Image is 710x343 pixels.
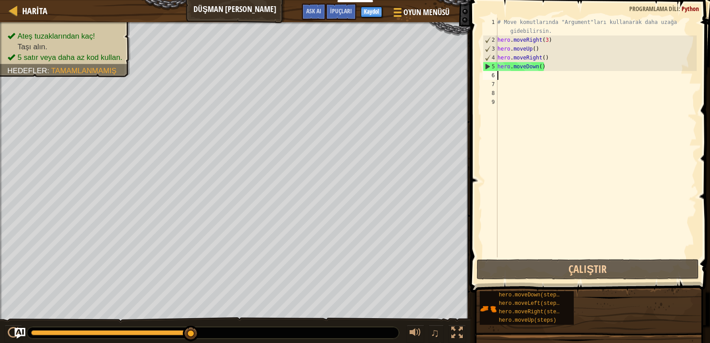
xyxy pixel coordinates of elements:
span: Taşı alın. [17,43,47,51]
span: hero.moveDown(steps) [499,292,563,298]
span: Hedefler [8,67,47,75]
div: 6 [483,71,497,80]
li: 5 satır veya daha az kod kullan. [8,52,122,63]
span: : [678,4,682,13]
button: ♫ [429,325,444,343]
img: portrait.png [480,300,497,317]
span: : [47,67,51,75]
li: Taşı alın. [8,41,122,52]
span: hero.moveLeft(steps) [499,300,563,307]
span: Harita [22,5,47,17]
button: Ask AI [15,328,25,339]
button: Çalıştır [477,259,699,280]
div: 1 [483,18,497,35]
span: Tamamlanmamış [51,67,116,75]
span: Python [682,4,699,13]
span: hero.moveRight(steps) [499,309,566,315]
div: 3 [483,44,497,53]
button: Ask AI [302,4,326,20]
li: Ateş tuzaklarından kaç! [8,31,122,41]
span: ♫ [430,326,439,339]
div: 7 [483,80,497,89]
span: Ateş tuzaklarından kaç! [17,32,95,40]
div: 4 [483,53,497,62]
span: Ask AI [306,7,321,15]
button: Ctrl + P: Play [4,325,22,343]
span: 5 satır veya daha az kod kullan. [17,53,122,62]
button: Kaydol [361,7,382,17]
a: Harita [18,5,47,17]
button: Oyun Menüsü [387,4,455,24]
span: Programlama dili [629,4,678,13]
span: hero.moveUp(steps) [499,317,556,323]
button: Sesi ayarla [406,325,424,343]
div: 2 [483,35,497,44]
div: 5 [483,62,497,71]
div: 8 [483,89,497,98]
div: 9 [483,98,497,106]
span: İpuçları [330,7,352,15]
span: Oyun Menüsü [403,7,450,18]
button: Tam ekran değiştir [448,325,466,343]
